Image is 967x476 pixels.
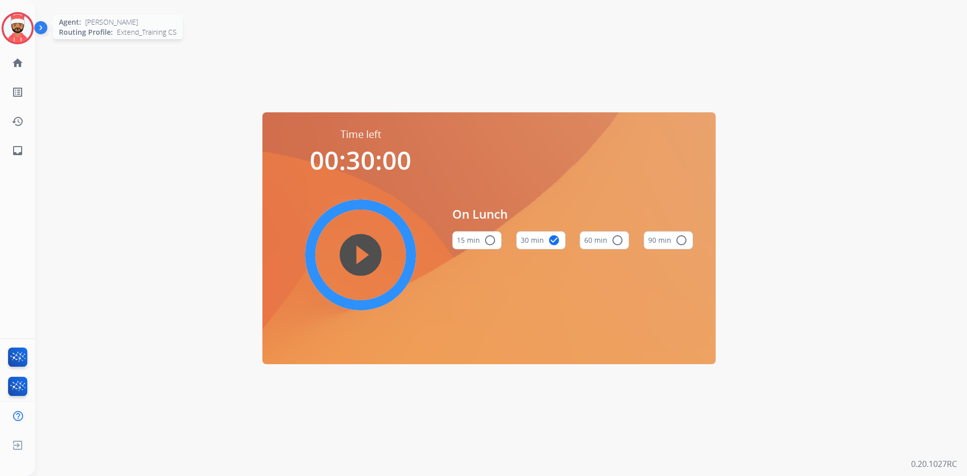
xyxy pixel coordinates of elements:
[12,145,24,157] mat-icon: inbox
[452,231,502,249] button: 15 min
[12,86,24,98] mat-icon: list_alt
[59,17,81,27] span: Agent:
[580,231,629,249] button: 60 min
[340,127,381,142] span: Time left
[59,27,113,37] span: Routing Profile:
[310,143,411,177] span: 00:30:00
[117,27,177,37] span: Extend_Training CS
[452,205,693,223] span: On Lunch
[516,231,566,249] button: 30 min
[911,458,957,470] p: 0.20.1027RC
[484,234,496,246] mat-icon: radio_button_unchecked
[85,17,138,27] span: [PERSON_NAME]
[548,234,560,246] mat-icon: check_circle
[12,115,24,127] mat-icon: history
[644,231,693,249] button: 90 min
[611,234,624,246] mat-icon: radio_button_unchecked
[355,249,367,261] mat-icon: play_circle_filled
[675,234,687,246] mat-icon: radio_button_unchecked
[4,14,32,42] img: avatar
[12,57,24,69] mat-icon: home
